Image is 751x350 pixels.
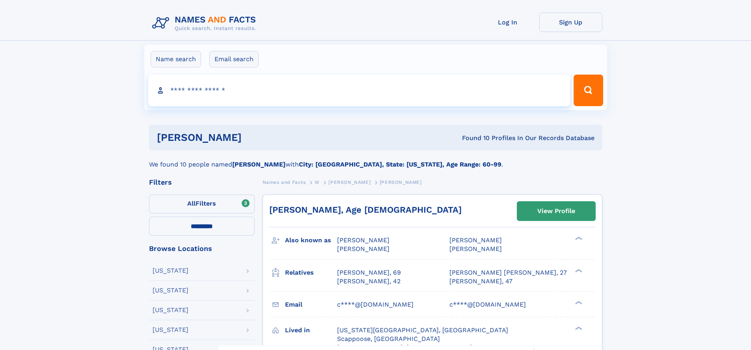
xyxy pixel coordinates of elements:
[153,307,188,313] div: [US_STATE]
[153,287,188,294] div: [US_STATE]
[151,51,201,67] label: Name search
[149,195,255,213] label: Filters
[285,266,337,279] h3: Relatives
[149,13,263,34] img: Logo Names and Facts
[209,51,259,67] label: Email search
[285,298,337,311] h3: Email
[476,13,539,32] a: Log In
[337,268,401,277] a: [PERSON_NAME], 69
[149,245,255,252] div: Browse Locations
[573,236,583,241] div: ❯
[337,335,440,343] span: Scappoose, [GEOGRAPHIC_DATA]
[153,327,188,333] div: [US_STATE]
[539,13,602,32] a: Sign Up
[263,177,306,187] a: Names and Facts
[299,161,501,168] b: City: [GEOGRAPHIC_DATA], State: [US_STATE], Age Range: 60-99
[328,180,371,185] span: [PERSON_NAME]
[337,326,508,334] span: [US_STATE][GEOGRAPHIC_DATA], [GEOGRAPHIC_DATA]
[574,75,603,106] button: Search Button
[449,245,502,253] span: [PERSON_NAME]
[149,150,602,169] div: We found 10 people named with .
[315,180,320,185] span: W
[149,179,255,186] div: Filters
[315,177,320,187] a: W
[573,326,583,331] div: ❯
[232,161,285,168] b: [PERSON_NAME]
[328,177,371,187] a: [PERSON_NAME]
[187,200,196,207] span: All
[380,180,422,185] span: [PERSON_NAME]
[449,277,512,286] a: [PERSON_NAME], 47
[573,268,583,273] div: ❯
[153,268,188,274] div: [US_STATE]
[537,202,575,220] div: View Profile
[337,277,401,286] a: [PERSON_NAME], 42
[269,205,462,215] a: [PERSON_NAME], Age [DEMOGRAPHIC_DATA]
[352,134,594,142] div: Found 10 Profiles In Our Records Database
[449,236,502,244] span: [PERSON_NAME]
[573,300,583,305] div: ❯
[337,245,389,253] span: [PERSON_NAME]
[285,324,337,337] h3: Lived in
[157,133,352,142] h1: [PERSON_NAME]
[337,236,389,244] span: [PERSON_NAME]
[517,202,595,221] a: View Profile
[285,234,337,247] h3: Also known as
[148,75,570,106] input: search input
[449,268,567,277] a: [PERSON_NAME] [PERSON_NAME], 27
